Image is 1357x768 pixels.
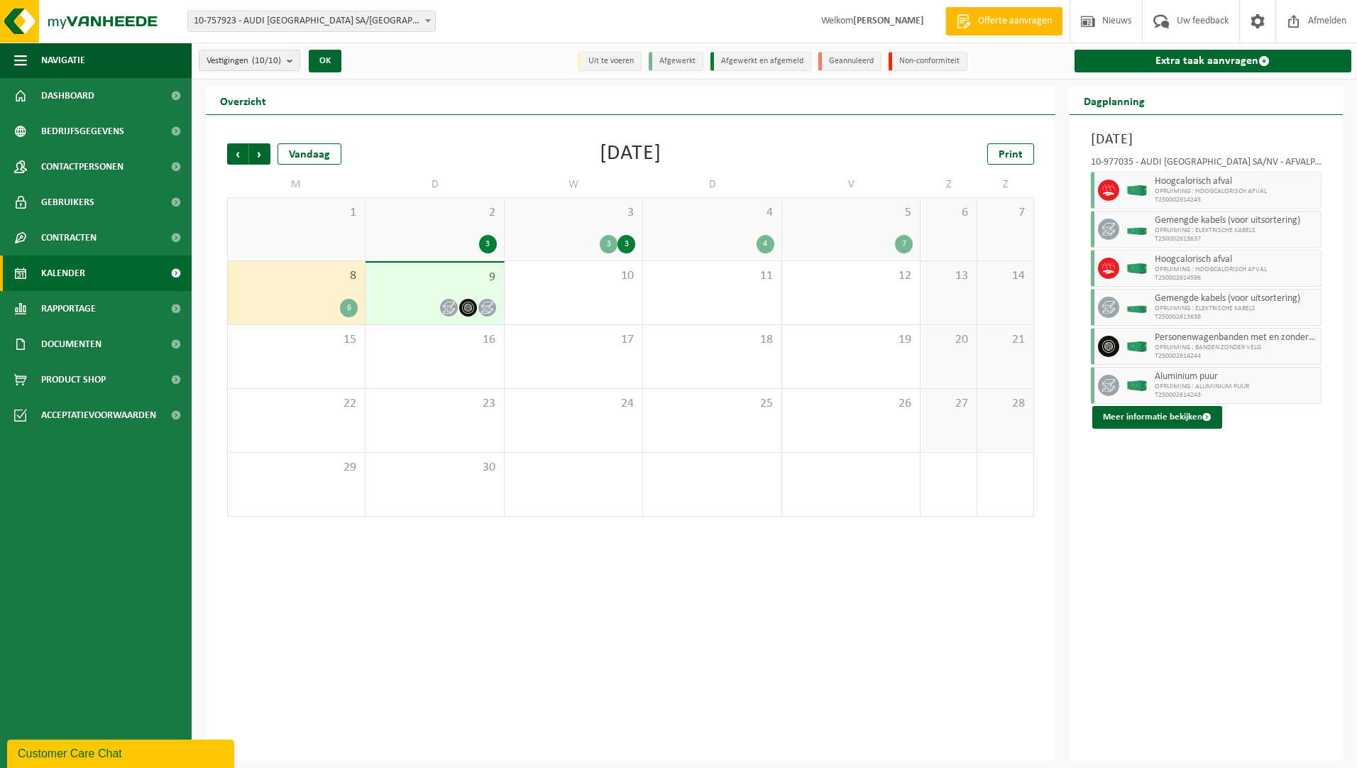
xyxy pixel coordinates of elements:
span: 30 [373,460,496,476]
td: M [227,172,366,197]
span: Rapportage [41,291,96,327]
span: Product Shop [41,362,106,397]
td: Z [921,172,977,197]
span: Kalender [41,256,85,291]
span: 4 [650,205,774,221]
span: 24 [512,396,635,412]
h2: Overzicht [206,87,280,114]
li: Afgewerkt [649,52,703,71]
td: V [782,172,921,197]
span: OPRUIMING : HOOGCALORISCH AFVAL [1155,187,1318,196]
button: OK [309,50,341,72]
div: 3 [617,235,635,253]
div: 3 [479,235,497,253]
li: Non-conformiteit [889,52,967,71]
span: 22 [235,396,358,412]
span: T250002614596 [1155,274,1318,282]
span: T250002613638 [1155,313,1318,322]
span: OPRUIMING : HOOGCALORISCH AFVAL [1155,265,1318,274]
span: Vestigingen [207,50,281,72]
span: 10-757923 - AUDI BRUSSELS SA/NV - VORST [187,11,436,32]
td: D [643,172,781,197]
span: Hoogcalorisch afval [1155,254,1318,265]
span: Hoogcalorisch afval [1155,176,1318,187]
span: 29 [235,460,358,476]
span: 9 [373,270,496,285]
span: 14 [984,268,1026,284]
div: 7 [895,235,913,253]
span: 13 [928,268,969,284]
span: 26 [789,396,913,412]
span: 28 [984,396,1026,412]
span: Vorige [227,143,248,165]
span: 23 [373,396,496,412]
strong: [PERSON_NAME] [853,16,924,26]
h2: Dagplanning [1070,87,1159,114]
td: Z [977,172,1034,197]
img: HK-XC-20-GN-00 [1126,224,1148,235]
span: 21 [984,332,1026,348]
span: T250002614244 [1155,352,1318,361]
img: HK-XC-40-GN-00 [1126,185,1148,196]
span: T250002613637 [1155,235,1318,243]
span: Documenten [41,327,101,362]
h3: [DATE] [1091,129,1322,150]
span: Offerte aanvragen [974,14,1055,28]
span: 10 [512,268,635,284]
span: Aluminium puur [1155,371,1318,383]
img: HK-XC-40-GN-00 [1126,341,1148,352]
span: 3 [512,205,635,221]
count: (10/10) [252,56,281,65]
span: 19 [789,332,913,348]
span: Contactpersonen [41,149,123,185]
div: 6 [340,299,358,317]
li: Afgewerkt en afgemeld [710,52,811,71]
span: OPRUIMING : ELEKTRISCHE KABELS [1155,226,1318,235]
span: T250002614243 [1155,391,1318,400]
span: 6 [928,205,969,221]
span: OPRUIMING : BANDEN ZONDER VELG [1155,344,1318,352]
span: Personenwagenbanden met en zonder velg [1155,332,1318,344]
li: Geannuleerd [818,52,881,71]
a: Offerte aanvragen [945,7,1062,35]
span: 12 [789,268,913,284]
button: Vestigingen(10/10) [199,50,300,71]
span: Gemengde kabels (voor uitsortering) [1155,293,1318,305]
img: HK-XC-40-GN-00 [1126,380,1148,391]
span: Acceptatievoorwaarden [41,397,156,433]
a: Print [987,143,1034,165]
span: 8 [235,268,358,284]
span: 17 [512,332,635,348]
div: 4 [757,235,774,253]
td: D [366,172,504,197]
span: T250002614245 [1155,196,1318,204]
iframe: chat widget [7,737,237,768]
span: 18 [650,332,774,348]
span: 15 [235,332,358,348]
span: Bedrijfsgegevens [41,114,124,149]
span: 16 [373,332,496,348]
span: 25 [650,396,774,412]
span: 27 [928,396,969,412]
div: 3 [600,235,617,253]
span: Volgende [249,143,270,165]
span: Contracten [41,220,97,256]
span: Gebruikers [41,185,94,220]
div: Vandaag [278,143,341,165]
span: Navigatie [41,43,85,78]
span: 10-757923 - AUDI BRUSSELS SA/NV - VORST [188,11,435,31]
li: Uit te voeren [578,52,642,71]
span: 5 [789,205,913,221]
div: [DATE] [600,143,661,165]
span: 2 [373,205,496,221]
span: Dashboard [41,78,94,114]
span: 20 [928,332,969,348]
span: Print [999,149,1023,160]
span: OPRUIMING : ELEKTRISCHE KABELS [1155,305,1318,313]
span: OPRUIMING : ALUMINIUM PUUR [1155,383,1318,391]
span: 7 [984,205,1026,221]
img: HK-XC-20-GN-00 [1126,302,1148,313]
span: Gemengde kabels (voor uitsortering) [1155,215,1318,226]
td: W [505,172,643,197]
